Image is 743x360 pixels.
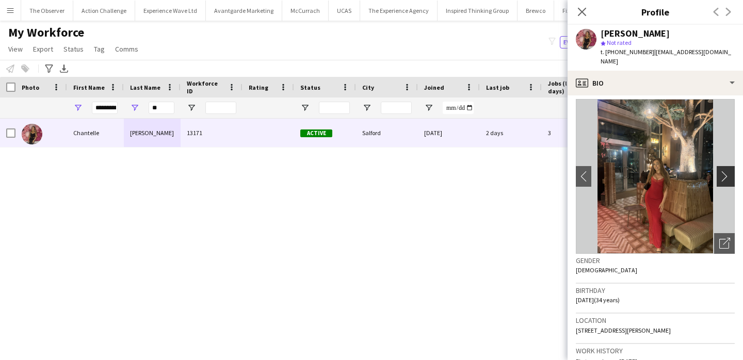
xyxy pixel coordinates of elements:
span: Rating [249,84,268,91]
span: [DEMOGRAPHIC_DATA] [576,266,637,274]
span: Active [300,129,332,137]
span: Last job [486,84,509,91]
span: Jobs (last 90 days) [548,79,590,95]
span: City [362,84,374,91]
h3: Profile [568,5,743,19]
div: Salford [356,119,418,147]
a: View [4,42,27,56]
span: t. [PHONE_NUMBER] [601,48,654,56]
div: [PERSON_NAME] [601,29,670,38]
input: Joined Filter Input [443,102,474,114]
button: Brewco [518,1,554,21]
app-action-btn: Export XLSX [58,62,70,75]
input: First Name Filter Input [92,102,118,114]
button: Inspired Thinking Group [438,1,518,21]
input: Last Name Filter Input [149,102,174,114]
button: Open Filter Menu [362,103,372,112]
div: Chantelle [67,119,124,147]
h3: Location [576,316,735,325]
div: [DATE] [418,119,480,147]
div: Bio [568,71,743,95]
button: Experience Wave Ltd [135,1,206,21]
span: Status [300,84,320,91]
div: 13171 [181,119,243,147]
img: Crew avatar or photo [576,99,735,254]
span: View [8,44,23,54]
span: Joined [424,84,444,91]
div: [PERSON_NAME] [124,119,181,147]
h3: Birthday [576,286,735,295]
a: Comms [111,42,142,56]
input: Status Filter Input [319,102,350,114]
div: 3 [542,119,609,147]
span: First Name [73,84,105,91]
button: Open Filter Menu [300,103,310,112]
img: Chantelle Archer [22,124,42,144]
a: Status [59,42,88,56]
button: Fix Radio [554,1,594,21]
a: Export [29,42,57,56]
button: The Experience Agency [360,1,438,21]
button: McCurrach [282,1,329,21]
span: Photo [22,84,39,91]
button: Open Filter Menu [424,103,433,112]
span: Export [33,44,53,54]
span: Comms [115,44,138,54]
button: Open Filter Menu [187,103,196,112]
div: 2 days [480,119,542,147]
span: My Workforce [8,25,84,40]
h3: Gender [576,256,735,265]
span: [STREET_ADDRESS][PERSON_NAME] [576,326,671,334]
app-action-btn: Advanced filters [43,62,55,75]
a: Tag [90,42,109,56]
span: Tag [94,44,105,54]
button: Action Challenge [73,1,135,21]
button: The Observer [21,1,73,21]
div: Open photos pop-in [714,233,735,254]
span: Not rated [607,39,632,46]
button: Open Filter Menu [73,103,83,112]
span: Workforce ID [187,79,224,95]
button: Open Filter Menu [130,103,139,112]
span: | [EMAIL_ADDRESS][DOMAIN_NAME] [601,48,731,65]
span: [DATE] (34 years) [576,296,620,304]
span: Status [63,44,84,54]
span: Last Name [130,84,160,91]
button: UCAS [329,1,360,21]
button: Avantgarde Marketing [206,1,282,21]
input: Workforce ID Filter Input [205,102,236,114]
h3: Work history [576,346,735,355]
input: City Filter Input [381,102,412,114]
button: Everyone4,798 [560,36,611,48]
